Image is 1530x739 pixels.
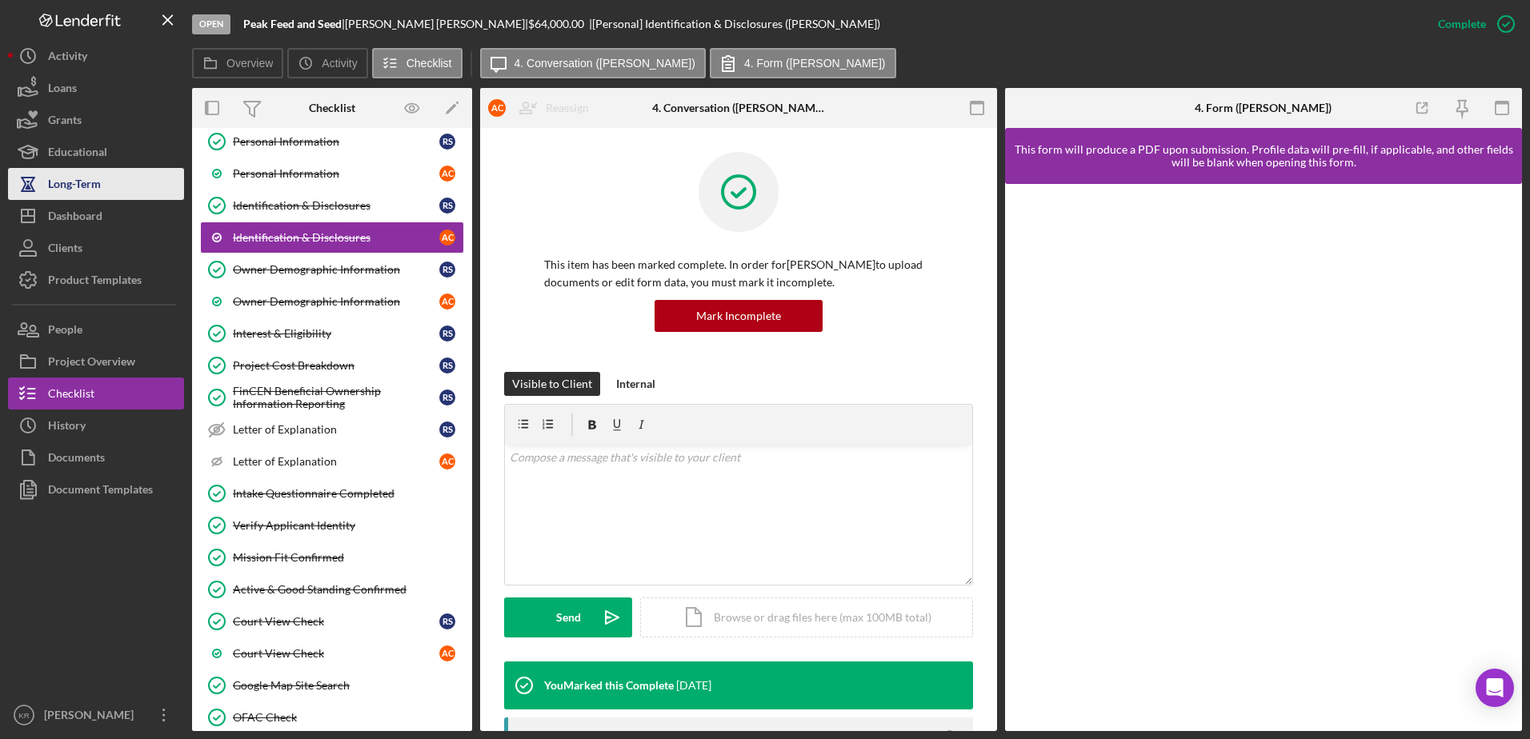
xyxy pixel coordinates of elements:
a: OFAC Check [200,701,464,733]
div: [PERSON_NAME] [40,699,144,735]
div: Identification & Disclosures [233,199,439,212]
label: 4. Form ([PERSON_NAME]) [744,57,886,70]
button: Internal [608,372,663,396]
div: Google Map Site Search [233,679,463,692]
label: 4. Conversation ([PERSON_NAME]) [515,57,695,70]
a: Google Map Site Search [200,669,464,701]
div: Mark Incomplete [696,300,781,332]
text: KR [18,711,29,720]
div: Verify Applicant Identity [233,519,463,532]
div: $64,000.00 [528,18,589,30]
div: Letter of Explanation [233,423,439,436]
div: Active & Good Standing Confirmed [233,583,463,596]
a: Court View CheckAC [200,637,464,669]
button: Activity [287,48,367,78]
a: Active & Good Standing Confirmed [200,573,464,605]
div: 4. Conversation ([PERSON_NAME]) [652,102,824,114]
p: This item has been marked complete. In order for [PERSON_NAME] to upload documents or edit form d... [544,256,933,292]
button: Mark Incomplete [655,300,823,332]
div: A C [488,99,506,117]
div: | [243,18,345,30]
a: Mission Fit Confirmed [200,541,464,573]
a: Letter of ExplanationAC [200,445,464,477]
div: Personal Information [233,167,439,180]
a: FinCEN Beneficial Ownership Information ReportingRS [200,381,464,413]
div: A C [439,166,455,182]
time: 2025-08-06 22:36 [676,679,711,692]
a: Personal InformationRS [200,126,464,158]
a: Intake Questionnaire Completed [200,477,464,509]
a: Project Cost BreakdownRS [200,350,464,381]
button: Overview [192,48,283,78]
div: | [Personal] Identification & Disclosures ([PERSON_NAME]) [589,18,880,30]
button: 4. Form ([PERSON_NAME]) [710,48,896,78]
button: KR[PERSON_NAME] [8,699,184,731]
div: Reassign [546,92,589,124]
div: Project Cost Breakdown [233,359,439,372]
div: R S [439,198,455,214]
a: Owner Demographic InformationRS [200,254,464,286]
label: Checklist [407,57,452,70]
div: OFAC Check [233,711,463,724]
div: R S [439,358,455,373]
div: R S [439,389,455,405]
a: Identification & DisclosuresAC [200,222,464,254]
div: Letter of Explanation [233,455,439,468]
div: Personal Information [233,135,439,148]
div: R S [439,134,455,150]
div: Interest & Eligibility [233,327,439,340]
div: Mission Fit Confirmed [233,551,463,564]
div: 4. Form ([PERSON_NAME]) [1195,102,1332,114]
div: R S [439,421,455,437]
div: [PERSON_NAME] [PERSON_NAME] | [345,18,528,30]
div: Internal [616,372,655,396]
div: Court View Check [233,647,439,660]
div: R S [439,262,455,278]
button: Send [504,597,632,637]
div: This form will produce a PDF upon submission. Profile data will pre-fill, if applicable, and othe... [1013,143,1514,169]
a: Personal InformationAC [200,158,464,190]
a: Owner Demographic InformationAC [200,286,464,318]
div: Open Intercom Messenger [1476,669,1514,707]
a: Identification & DisclosuresRS [200,190,464,222]
label: Overview [226,57,273,70]
div: You Marked this Complete [544,679,674,692]
div: A C [439,645,455,661]
div: A C [439,453,455,469]
div: A C [439,294,455,310]
div: Visible to Client [512,372,592,396]
a: Interest & EligibilityRS [200,318,464,350]
button: Visible to Client [504,372,600,396]
div: Open [192,14,230,34]
b: Peak Feed and Seed [243,17,342,30]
